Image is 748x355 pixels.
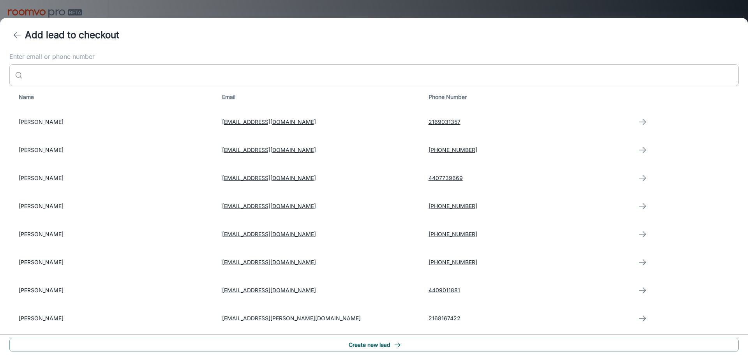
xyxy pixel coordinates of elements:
th: Phone Number [422,86,629,108]
a: [PHONE_NUMBER] [429,231,477,237]
a: [EMAIL_ADDRESS][DOMAIN_NAME] [222,231,316,237]
td: [PERSON_NAME] [9,192,216,220]
th: Name [9,86,216,108]
th: Email [216,86,422,108]
a: 2168167422 [429,315,460,321]
a: [EMAIL_ADDRESS][DOMAIN_NAME] [222,175,316,181]
label: Enter email or phone number [9,52,739,61]
a: 2169031357 [429,118,460,125]
h4: Add lead to checkout [25,28,119,42]
button: back [9,27,25,43]
a: 4409011881 [429,287,460,293]
td: [PERSON_NAME] [9,164,216,192]
a: [PHONE_NUMBER] [429,203,477,209]
button: Create new lead [9,338,739,352]
td: [PERSON_NAME] [9,136,216,164]
a: [EMAIL_ADDRESS][DOMAIN_NAME] [222,259,316,265]
td: [PERSON_NAME] [9,304,216,332]
td: [PERSON_NAME] [9,220,216,248]
a: [EMAIL_ADDRESS][PERSON_NAME][DOMAIN_NAME] [222,315,361,321]
td: [PERSON_NAME] [9,276,216,304]
a: [PHONE_NUMBER] [429,259,477,265]
a: [EMAIL_ADDRESS][DOMAIN_NAME] [222,203,316,209]
a: [EMAIL_ADDRESS][DOMAIN_NAME] [222,287,316,293]
a: 4407739669 [429,175,463,181]
td: [PERSON_NAME] [9,248,216,276]
a: [EMAIL_ADDRESS][DOMAIN_NAME] [222,147,316,153]
a: [PHONE_NUMBER] [429,147,477,153]
a: [EMAIL_ADDRESS][DOMAIN_NAME] [222,118,316,125]
td: [PERSON_NAME] [9,108,216,136]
